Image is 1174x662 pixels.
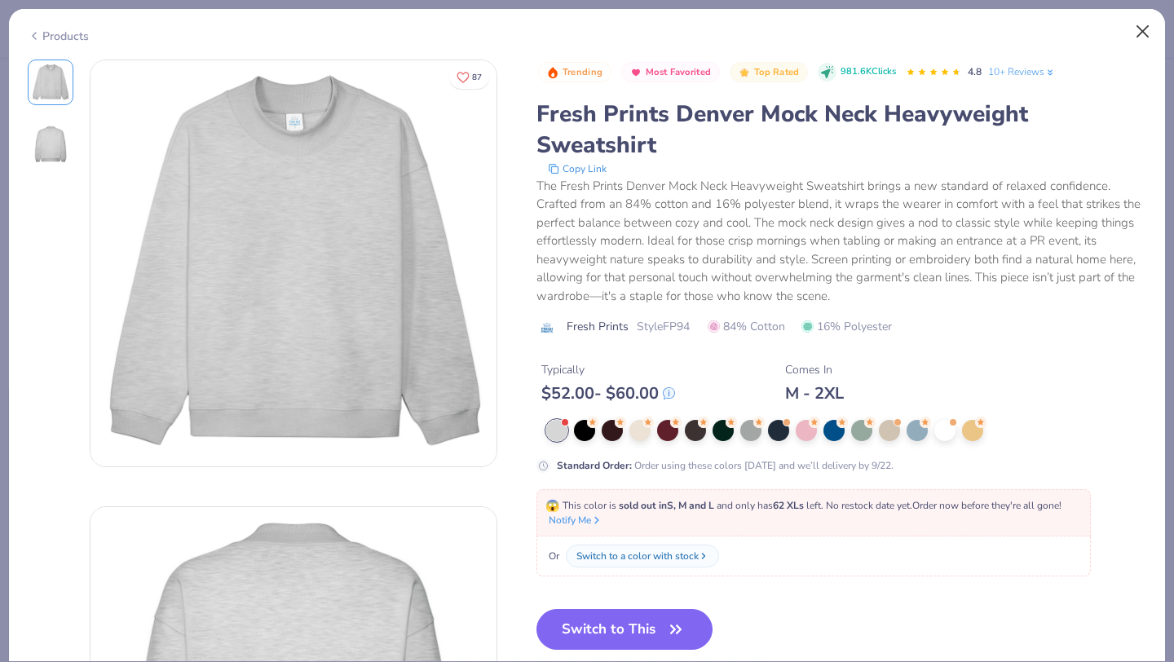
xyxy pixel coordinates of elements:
img: brand logo [536,321,558,334]
span: 84% Cotton [708,318,785,335]
span: Fresh Prints [567,318,629,335]
span: Trending [563,68,602,77]
span: Top Rated [754,68,800,77]
div: The Fresh Prints Denver Mock Neck Heavyweight Sweatshirt brings a new standard of relaxed confide... [536,177,1147,306]
button: Badge Button [538,62,611,83]
a: 10+ Reviews [988,64,1056,79]
button: Close [1128,16,1159,47]
img: Front [90,60,497,466]
button: Notify Me [549,513,602,527]
span: 4.8 [968,65,982,78]
button: Switch to This [536,609,713,650]
span: 87 [472,73,482,82]
img: Back [31,125,70,164]
img: Top Rated sort [738,66,751,79]
div: Comes In [785,361,844,378]
div: Products [28,28,89,45]
strong: 62 XLs [773,499,804,512]
button: Switch to a color with stock [566,545,719,567]
div: Order using these colors [DATE] and we’ll delivery by 9/22. [557,458,894,473]
div: $ 52.00 - $ 60.00 [541,383,675,404]
span: Style FP94 [637,318,690,335]
button: Badge Button [730,62,808,83]
div: Switch to a color with stock [576,549,699,563]
div: Fresh Prints Denver Mock Neck Heavyweight Sweatshirt [536,99,1147,161]
img: Front [31,63,70,102]
div: 4.8 Stars [906,60,961,86]
span: 16% Polyester [801,318,892,335]
span: This color is and only has left . No restock date yet. Order now before they're all gone! [545,499,1061,512]
span: 😱 [545,498,559,514]
strong: sold out in S, M and L [619,499,714,512]
button: Like [449,65,489,89]
img: Most Favorited sort [629,66,642,79]
div: M - 2XL [785,383,844,404]
button: copy to clipboard [543,161,611,177]
span: 981.6K Clicks [841,65,896,79]
span: Most Favorited [646,68,711,77]
img: Trending sort [546,66,559,79]
span: Or [545,549,559,563]
strong: Standard Order : [557,459,632,472]
div: Typically [541,361,675,378]
button: Badge Button [621,62,720,83]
